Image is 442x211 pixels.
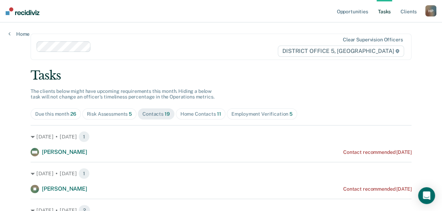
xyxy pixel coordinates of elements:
span: 5 [129,111,132,117]
div: Tasks [31,68,411,83]
div: Contact recommended [DATE] [343,186,411,192]
div: Contacts [142,111,170,117]
span: [PERSON_NAME] [42,185,87,192]
div: Home Contacts [180,111,221,117]
div: [DATE] • [DATE] 1 [31,131,411,142]
span: 19 [165,111,170,117]
span: 5 [289,111,293,117]
span: DISTRICT OFFICE 5, [GEOGRAPHIC_DATA] [278,46,404,57]
div: Clear supervision officers [343,37,403,43]
div: Employment Verification [231,111,293,117]
div: Due this month [35,111,76,117]
div: Open Intercom Messenger [418,187,435,204]
a: Home [8,31,30,37]
span: 1 [78,168,90,179]
span: 1 [78,131,90,142]
div: Contact recommended [DATE] [343,149,411,155]
button: HP [425,5,436,16]
span: [PERSON_NAME] [42,149,87,155]
span: 11 [217,111,221,117]
div: [DATE] • [DATE] 1 [31,168,411,179]
img: Recidiviz [6,7,39,15]
span: The clients below might have upcoming requirements this month. Hiding a below task will not chang... [31,88,214,100]
div: Risk Assessments [87,111,132,117]
span: 26 [70,111,76,117]
div: H P [425,5,436,16]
